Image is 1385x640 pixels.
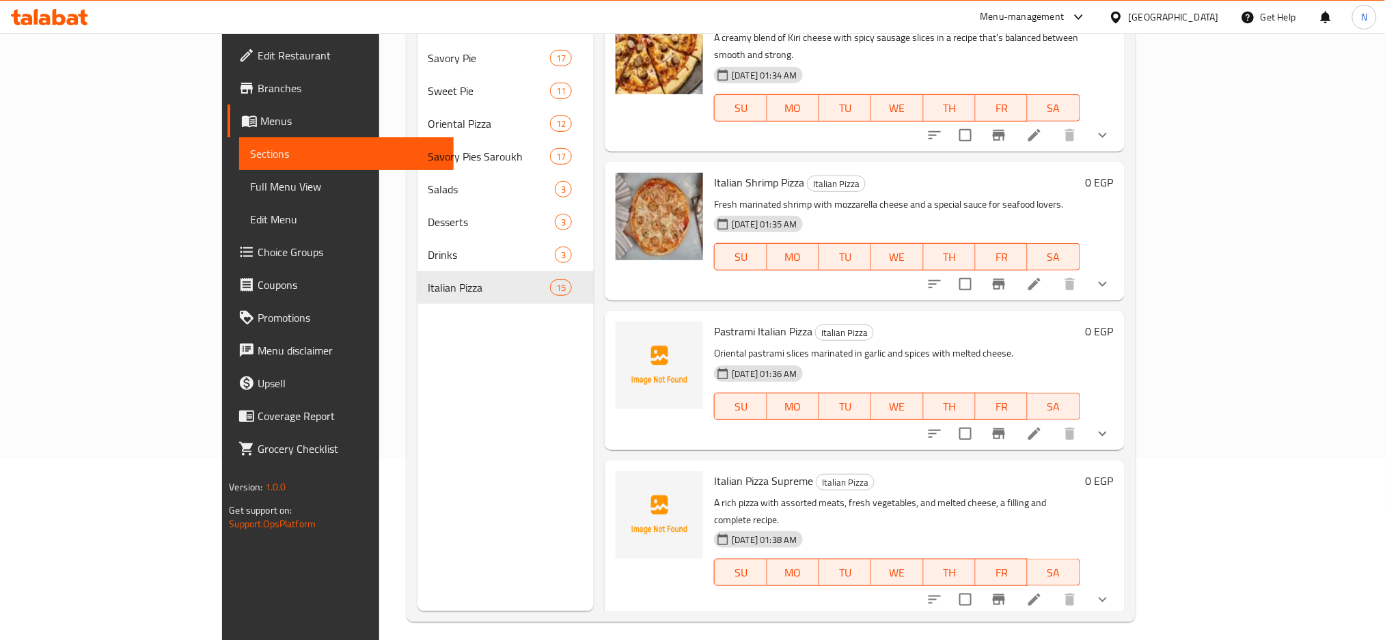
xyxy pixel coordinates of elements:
[976,559,1028,586] button: FR
[714,393,767,420] button: SU
[258,277,443,293] span: Coupons
[714,345,1080,362] p: Oriental pastrami slices marinated in garlic and spices with melted cheese.
[816,325,873,341] span: Italian Pizza
[871,559,923,586] button: WE
[1028,243,1080,270] button: SA
[1086,417,1119,450] button: show more
[726,367,802,380] span: [DATE] 01:36 AM
[551,150,571,163] span: 17
[1095,592,1111,608] svg: Show Choices
[556,216,571,229] span: 3
[229,478,262,496] span: Version:
[417,271,594,304] div: Italian Pizza15
[714,321,812,342] span: Pastrami Italian Pizza
[551,281,571,294] span: 15
[250,178,443,195] span: Full Menu View
[726,218,802,231] span: [DATE] 01:35 AM
[825,98,866,118] span: TU
[616,7,703,94] img: Kiri and Sausage Italian Pizza
[714,94,767,122] button: SU
[250,145,443,162] span: Sections
[773,563,814,583] span: MO
[428,83,550,99] span: Sweet Pie
[1033,98,1074,118] span: SA
[417,36,594,309] nav: Menu sections
[983,119,1015,152] button: Branch-specific-item
[428,214,556,230] span: Desserts
[825,397,866,417] span: TU
[714,29,1080,64] p: A creamy blend of Kiri cheese with spicy sausage slices in a recipe that's balanced between smoot...
[258,244,443,260] span: Choice Groups
[918,417,951,450] button: sort-choices
[720,563,761,583] span: SU
[265,478,286,496] span: 1.0.0
[250,211,443,227] span: Edit Menu
[556,183,571,196] span: 3
[1086,119,1119,152] button: show more
[428,148,550,165] span: Savory Pies Saroukh
[228,105,454,137] a: Menus
[1028,94,1080,122] button: SA
[951,419,980,448] span: Select to update
[871,94,923,122] button: WE
[428,279,550,296] span: Italian Pizza
[767,94,819,122] button: MO
[871,393,923,420] button: WE
[1095,426,1111,442] svg: Show Choices
[877,247,918,267] span: WE
[260,113,443,129] span: Menus
[229,501,292,519] span: Get support on:
[983,417,1015,450] button: Branch-specific-item
[773,247,814,267] span: MO
[714,471,813,491] span: Italian Pizza Supreme
[555,181,572,197] div: items
[428,50,550,66] span: Savory Pie
[825,563,866,583] span: TU
[918,583,951,616] button: sort-choices
[951,270,980,298] span: Select to update
[981,98,1022,118] span: FR
[714,559,767,586] button: SU
[929,98,970,118] span: TH
[720,247,761,267] span: SU
[924,243,976,270] button: TH
[1026,276,1043,292] a: Edit menu item
[417,74,594,107] div: Sweet Pie11
[1054,268,1086,301] button: delete
[258,441,443,457] span: Grocery Checklist
[815,324,874,341] div: Italian Pizza
[924,94,976,122] button: TH
[983,583,1015,616] button: Branch-specific-item
[976,243,1028,270] button: FR
[616,471,703,559] img: Italian Pizza Supreme
[918,268,951,301] button: sort-choices
[258,47,443,64] span: Edit Restaurant
[616,173,703,260] img: Italian Shrimp Pizza
[726,533,802,546] span: [DATE] 01:38 AM
[767,393,819,420] button: MO
[1033,247,1074,267] span: SA
[819,243,871,270] button: TU
[1028,393,1080,420] button: SA
[1086,471,1114,490] h6: 0 EGP
[228,72,454,105] a: Branches
[924,559,976,586] button: TH
[1095,276,1111,292] svg: Show Choices
[773,98,814,118] span: MO
[981,9,1065,25] div: Menu-management
[816,474,875,490] div: Italian Pizza
[1028,559,1080,586] button: SA
[773,397,814,417] span: MO
[1129,10,1219,25] div: [GEOGRAPHIC_DATA]
[239,137,454,170] a: Sections
[228,432,454,465] a: Grocery Checklist
[1086,322,1114,341] h6: 0 EGP
[929,247,970,267] span: TH
[428,247,556,263] span: Drinks
[228,268,454,301] a: Coupons
[981,247,1022,267] span: FR
[1054,417,1086,450] button: delete
[551,85,571,98] span: 11
[714,243,767,270] button: SU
